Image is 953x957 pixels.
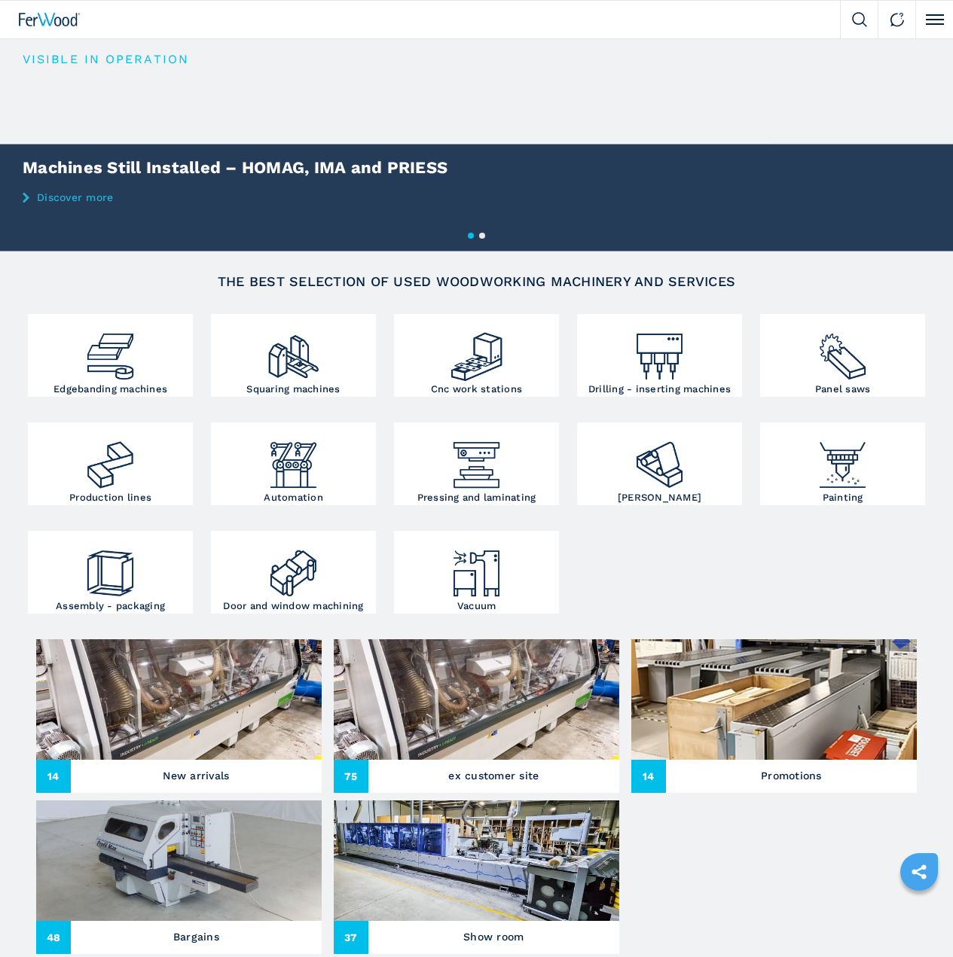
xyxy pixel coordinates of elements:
[852,12,867,27] img: Search
[173,926,219,947] h3: Bargains
[28,422,193,505] a: Production lines
[334,921,368,954] span: 37
[815,426,870,492] img: verniciatura_1.png
[457,601,496,611] h3: Vacuum
[632,318,687,384] img: foratrici_inseritrici_2.png
[815,318,870,384] img: sezionatrici_2.png
[36,800,322,921] img: Bargains
[334,800,619,954] a: Show room37Show room
[417,492,536,502] h3: Pressing and laminating
[449,426,504,492] img: pressa-strettoia.png
[211,531,376,614] a: Door and window machining
[577,314,742,397] a: Drilling - inserting machines
[815,384,871,394] h3: Panel saws
[394,422,559,505] a: Pressing and laminating
[394,531,559,614] a: Vacuum
[631,639,917,760] img: Promotions
[266,535,321,601] img: lavorazione_porte_finestre_2.png
[83,426,138,492] img: linee_di_produzione_2.png
[211,314,376,397] a: Squaring machines
[823,492,863,502] h3: Painting
[266,318,321,384] img: squadratrici_2.png
[28,314,193,397] a: Edgebanding machines
[334,800,619,921] img: Show room
[632,426,687,492] img: levigatrici_2.png
[56,601,165,611] h3: Assembly - packaging
[264,492,323,502] h3: Automation
[449,318,504,384] img: centro_di_lavoro_cnc_2.png
[761,765,822,786] h3: Promotions
[618,492,701,502] h3: [PERSON_NAME]
[163,765,229,786] h3: New arrivals
[631,639,917,793] a: Promotions14Promotions
[83,318,138,384] img: bordatrici_1.png
[211,422,376,505] a: Automation
[889,889,942,946] iframe: Chat
[468,233,474,239] button: 1
[65,275,889,288] h2: The best selection of used woodworking machinery and services
[19,13,81,26] img: Ferwood
[479,233,485,239] button: 2
[915,1,953,38] button: Click to toggle menu
[760,422,925,505] a: Painting
[448,765,539,786] h3: ex customer site
[36,921,71,954] span: 48
[394,314,559,397] a: Cnc work stations
[223,601,363,611] h3: Door and window machining
[69,492,151,502] h3: Production lines
[28,531,193,614] a: Assembly - packaging
[36,800,322,954] a: Bargains48Bargains
[431,384,522,394] h3: Cnc work stations
[890,12,905,27] img: Contact us
[246,384,340,394] h3: Squaring machines
[53,384,167,394] h3: Edgebanding machines
[334,639,619,793] a: ex customer site75ex customer site
[334,639,619,760] img: ex customer site
[588,384,731,394] h3: Drilling - inserting machines
[577,422,742,505] a: [PERSON_NAME]
[449,535,504,601] img: aspirazione_1.png
[760,314,925,397] a: Panel saws
[36,760,71,793] span: 14
[334,760,368,793] span: 75
[266,426,321,492] img: automazione.png
[36,639,322,760] img: New arrivals
[463,926,524,947] h3: Show room
[83,535,138,601] img: montaggio_imballaggio_2.png
[631,760,666,793] span: 14
[900,853,938,891] a: sharethis
[36,639,322,793] a: New arrivals14New arrivals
